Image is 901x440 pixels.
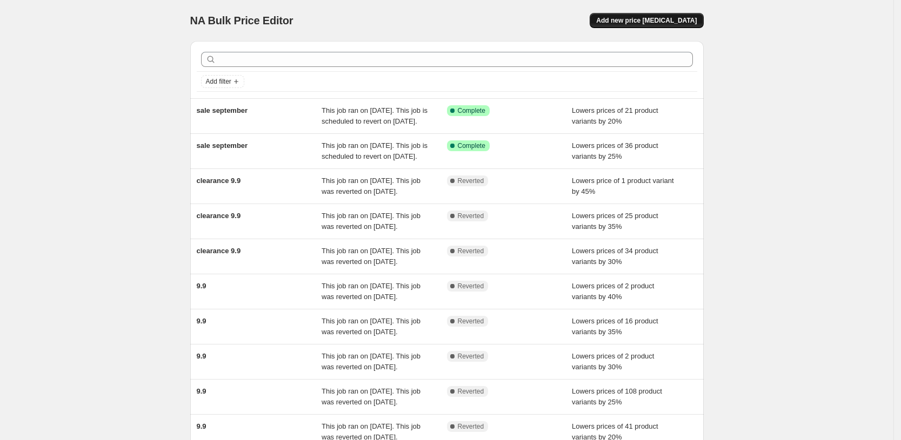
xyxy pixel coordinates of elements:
[596,16,697,25] span: Add new price [MEDICAL_DATA]
[206,77,231,86] span: Add filter
[572,282,654,301] span: Lowers prices of 2 product variants by 40%
[572,141,658,160] span: Lowers prices of 36 product variants by 25%
[458,422,484,431] span: Reverted
[572,387,662,406] span: Lowers prices of 108 product variants by 25%
[322,141,428,160] span: This job ran on [DATE]. This job is scheduled to revert on [DATE].
[458,282,484,290] span: Reverted
[197,422,206,430] span: 9.9
[572,212,658,231] span: Lowers prices of 25 product variants by 35%
[197,177,241,185] span: clearance 9.9
[572,317,658,336] span: Lowers prices of 16 product variants by 35%
[322,352,421,371] span: This job ran on [DATE]. This job was reverted on [DATE].
[590,13,703,28] button: Add new price [MEDICAL_DATA]
[322,387,421,406] span: This job ran on [DATE]. This job was reverted on [DATE].
[190,15,293,26] span: NA Bulk Price Editor
[572,352,654,371] span: Lowers prices of 2 product variants by 30%
[572,106,658,125] span: Lowers prices of 21 product variants by 20%
[458,247,484,255] span: Reverted
[201,75,244,88] button: Add filter
[197,282,206,290] span: 9.9
[322,212,421,231] span: This job ran on [DATE]. This job was reverted on [DATE].
[197,352,206,360] span: 9.9
[458,317,484,326] span: Reverted
[322,247,421,266] span: This job ran on [DATE]. This job was reverted on [DATE].
[458,177,484,185] span: Reverted
[197,212,241,220] span: clearance 9.9
[458,387,484,396] span: Reverted
[322,282,421,301] span: This job ran on [DATE]. This job was reverted on [DATE].
[572,247,658,266] span: Lowers prices of 34 product variants by 30%
[322,177,421,195] span: This job ran on [DATE]. This job was reverted on [DATE].
[322,317,421,336] span: This job ran on [DATE]. This job was reverted on [DATE].
[197,387,206,395] span: 9.9
[458,352,484,361] span: Reverted
[458,106,485,115] span: Complete
[197,317,206,325] span: 9.9
[197,247,241,255] span: clearance 9.9
[458,212,484,220] span: Reverted
[572,177,674,195] span: Lowers price of 1 product variant by 45%
[458,141,485,150] span: Complete
[197,141,248,150] span: sale september
[197,106,248,114] span: sale september
[322,106,428,125] span: This job ran on [DATE]. This job is scheduled to revert on [DATE].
